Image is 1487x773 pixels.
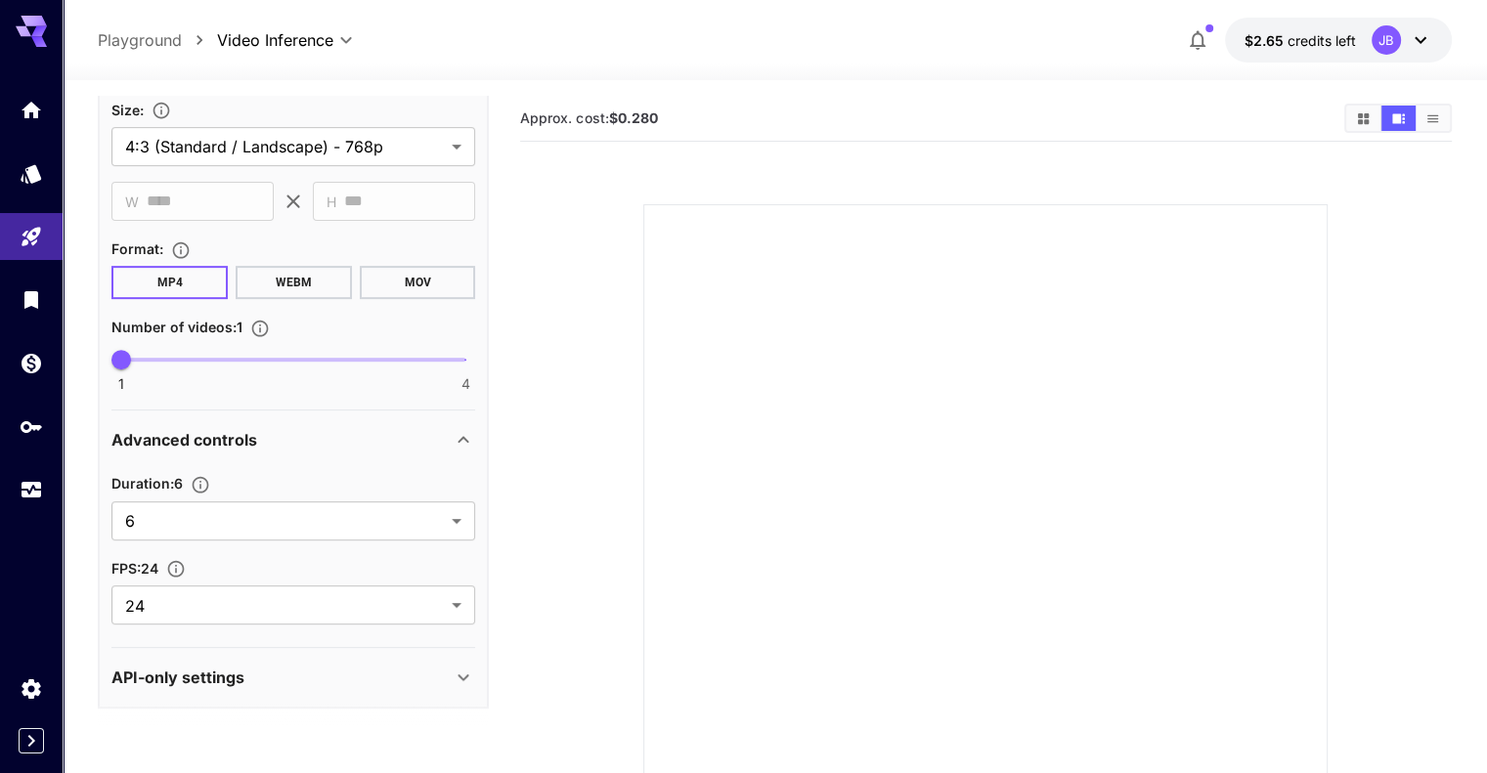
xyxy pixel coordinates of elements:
button: Set the number of duration [183,475,218,494]
span: Video Inference [217,28,333,52]
span: Number of videos : 1 [111,319,242,335]
span: 6 [125,509,444,533]
button: Show media in video view [1381,106,1416,131]
span: 24 [125,594,444,618]
div: Advanced controls [111,416,475,463]
span: Duration : 6 [111,475,183,492]
div: Wallet [20,351,43,375]
span: credits left [1288,32,1356,49]
b: $0.280 [608,109,657,126]
div: Settings [20,676,43,701]
span: $2.65 [1245,32,1288,49]
div: Home [20,98,43,122]
button: Adjust the dimensions of the generated image by specifying its width and height in pixels, or sel... [144,101,179,120]
span: Format : [111,240,163,257]
span: Approx. cost: [520,109,657,126]
span: Size : [111,102,144,118]
p: API-only settings [111,666,244,689]
div: API-only settings [111,654,475,701]
button: Choose the file format for the output video. [163,240,198,260]
button: WEBM [236,266,352,299]
div: Usage [20,478,43,502]
div: API Keys [20,414,43,439]
span: H [327,191,336,213]
button: MOV [360,266,476,299]
button: $2.65037JB [1225,18,1452,63]
button: Expand sidebar [19,728,44,753]
span: W [125,191,139,213]
button: Set the fps [158,559,194,579]
div: Playground [20,218,43,242]
div: Models [20,161,43,186]
a: Playground [98,28,182,52]
span: 1 [118,374,124,394]
div: $2.65037 [1245,30,1356,51]
span: 4 [461,374,470,394]
button: Show media in list view [1416,106,1450,131]
div: Show media in grid viewShow media in video viewShow media in list view [1344,104,1452,133]
span: FPS : 24 [111,560,158,577]
div: Library [20,287,43,312]
p: Advanced controls [111,428,257,451]
button: Specify how many videos to generate in a single request. Each video generation will be charged se... [242,319,278,338]
span: 4:3 (Standard / Landscape) - 768p [125,135,444,158]
nav: breadcrumb [98,28,217,52]
div: JB [1372,25,1401,55]
button: Show media in grid view [1346,106,1380,131]
button: MP4 [111,266,228,299]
